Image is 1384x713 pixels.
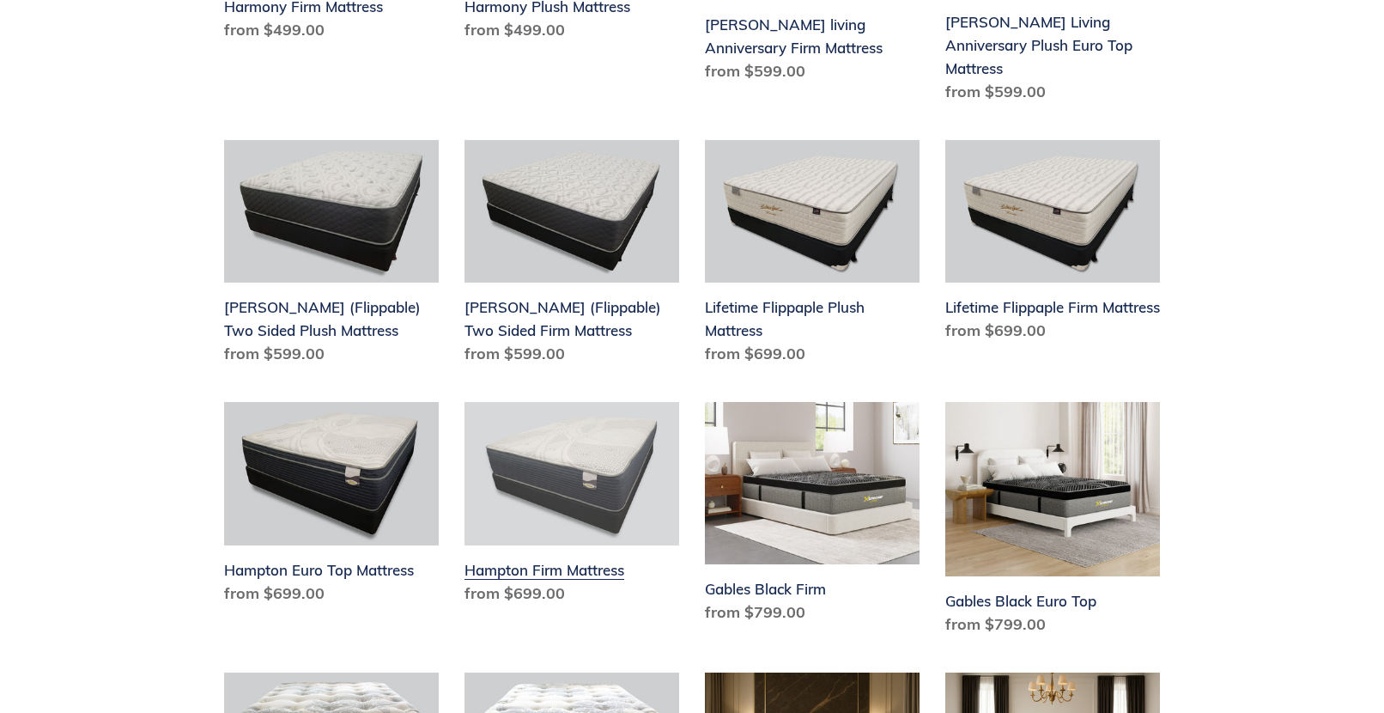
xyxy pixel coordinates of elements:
[224,402,439,612] a: Hampton Euro Top Mattress
[945,140,1160,350] a: Lifetime Flippaple Firm Mattress
[464,140,679,373] a: Del Ray (Flippable) Two Sided Firm Mattress
[705,402,920,631] a: Gables Black Firm
[945,402,1160,643] a: Gables Black Euro Top
[705,140,920,373] a: Lifetime Flippaple Plush Mattress
[224,140,439,373] a: Del Ray (Flippable) Two Sided Plush Mattress
[464,402,679,612] a: Hampton Firm Mattress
